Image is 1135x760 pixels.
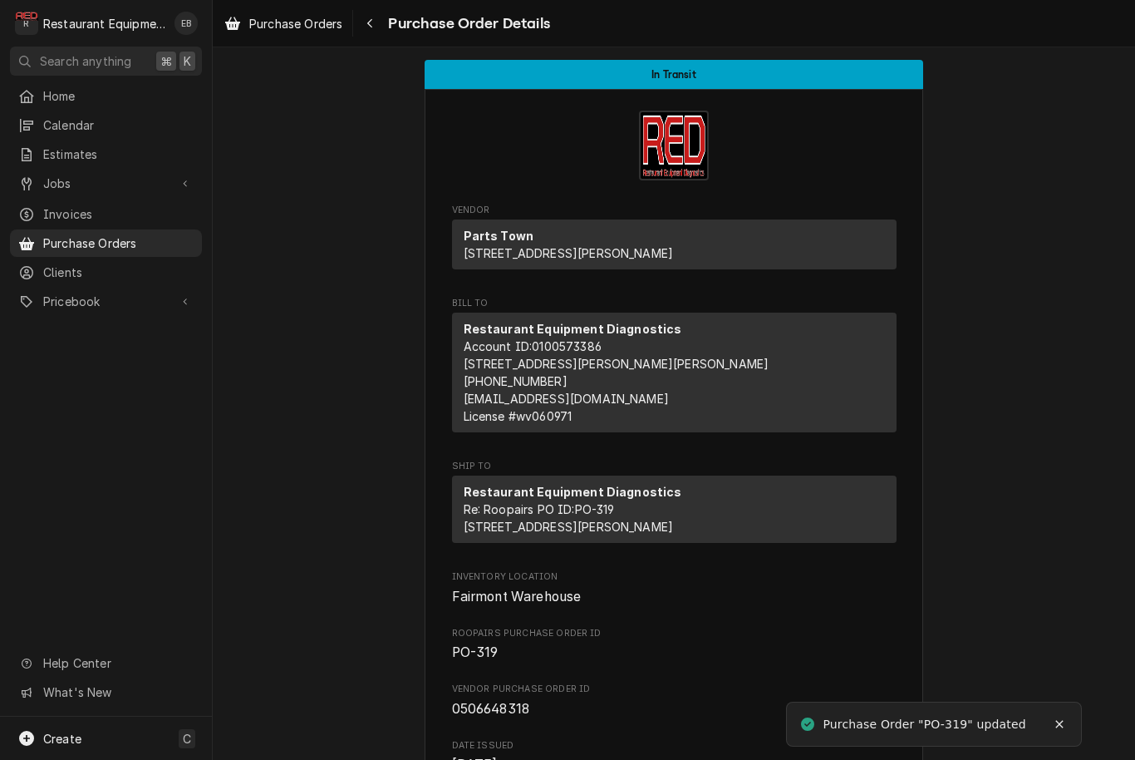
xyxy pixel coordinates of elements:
[452,570,897,584] span: Inventory Location
[452,297,897,440] div: Purchase Order Bill To
[43,234,194,252] span: Purchase Orders
[218,10,349,37] a: Purchase Orders
[10,47,202,76] button: Search anything⌘K
[452,643,897,663] span: Roopairs Purchase Order ID
[639,111,709,180] img: Logo
[10,170,202,197] a: Go to Jobs
[425,60,923,89] div: Status
[452,683,897,718] div: Vendor Purchase Order ID
[10,82,202,110] a: Home
[43,15,165,32] div: Restaurant Equipment Diagnostics
[383,12,550,35] span: Purchase Order Details
[464,322,682,336] strong: Restaurant Equipment Diagnostics
[464,339,602,353] span: Account ID: 0100573386
[43,264,194,281] span: Clients
[43,146,194,163] span: Estimates
[10,229,202,257] a: Purchase Orders
[452,460,897,473] span: Ship To
[249,15,342,32] span: Purchase Orders
[174,12,198,35] div: EB
[452,313,897,432] div: Bill To
[464,357,769,371] span: [STREET_ADDRESS][PERSON_NAME][PERSON_NAME]
[452,476,897,543] div: Ship To
[10,288,202,315] a: Go to Pricebook
[10,259,202,286] a: Clients
[464,520,674,534] span: [STREET_ADDRESS][PERSON_NAME]
[452,220,897,269] div: Vendor
[452,739,897,753] span: Date Issued
[43,116,194,134] span: Calendar
[452,587,897,607] span: Inventory Location
[651,69,696,80] span: In Transit
[452,701,530,717] span: 0506648318
[174,12,198,35] div: Emily Bird's Avatar
[356,10,383,37] button: Navigate back
[452,204,897,277] div: Purchase Order Vendor
[43,732,81,746] span: Create
[464,502,615,516] span: Re: Roopairs PO ID: PO-319
[452,297,897,310] span: Bill To
[43,654,192,672] span: Help Center
[452,313,897,439] div: Bill To
[464,246,674,260] span: [STREET_ADDRESS][PERSON_NAME]
[452,220,897,276] div: Vendor
[43,684,192,701] span: What's New
[183,730,191,748] span: C
[464,409,572,423] span: License # wv060971
[464,229,534,243] strong: Parts Town
[43,293,169,310] span: Pricebook
[452,683,897,696] span: Vendor Purchase Order ID
[10,649,202,677] a: Go to Help Center
[452,589,582,605] span: Fairmont Warehouse
[15,12,38,35] div: R
[464,485,682,499] strong: Restaurant Equipment Diagnostics
[43,87,194,105] span: Home
[823,716,1028,733] div: Purchase Order "PO-319" updated
[452,460,897,550] div: Purchase Order Ship To
[10,111,202,139] a: Calendar
[10,200,202,228] a: Invoices
[452,476,897,550] div: Ship To
[452,627,897,640] span: Roopairs Purchase Order ID
[452,644,499,660] span: PO-319
[10,141,202,168] a: Estimates
[452,204,897,217] span: Vendor
[464,374,567,388] a: [PHONE_NUMBER]
[452,699,897,719] span: Vendor Purchase Order ID
[464,392,669,406] a: [EMAIL_ADDRESS][DOMAIN_NAME]
[43,175,169,192] span: Jobs
[160,52,172,70] span: ⌘
[452,627,897,663] div: Roopairs Purchase Order ID
[10,679,202,706] a: Go to What's New
[184,52,191,70] span: K
[15,12,38,35] div: Restaurant Equipment Diagnostics's Avatar
[452,570,897,606] div: Inventory Location
[43,205,194,223] span: Invoices
[40,52,131,70] span: Search anything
